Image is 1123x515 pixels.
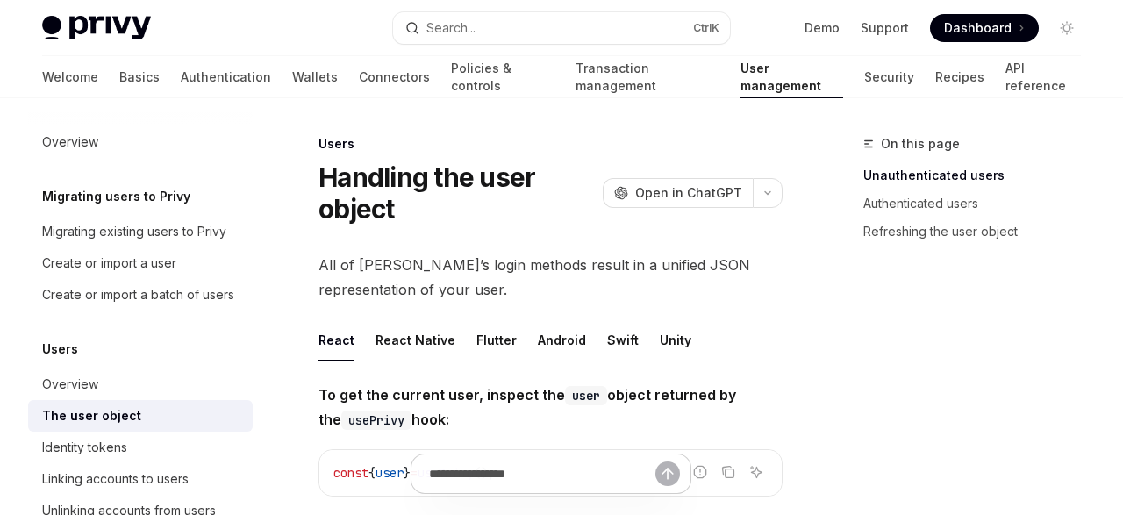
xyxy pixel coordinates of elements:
code: usePrivy [341,411,411,430]
a: Security [864,56,914,98]
div: Unity [660,319,691,361]
button: Open in ChatGPT [603,178,753,208]
div: Migrating existing users to Privy [42,221,226,242]
a: Refreshing the user object [863,218,1095,246]
div: Create or import a batch of users [42,284,234,305]
a: Wallets [292,56,338,98]
span: All of [PERSON_NAME]’s login methods result in a unified JSON representation of your user. [318,253,783,302]
div: Overview [42,132,98,153]
a: Identity tokens [28,432,253,463]
a: Connectors [359,56,430,98]
div: Search... [426,18,476,39]
div: Overview [42,374,98,395]
a: Migrating existing users to Privy [28,216,253,247]
button: Open search [393,12,730,44]
div: Swift [607,319,639,361]
a: Overview [28,126,253,158]
a: Support [861,19,909,37]
button: Send message [655,461,680,486]
img: light logo [42,16,151,40]
span: Ctrl K [693,21,719,35]
input: Ask a question... [429,454,655,493]
a: Demo [805,19,840,37]
h5: Migrating users to Privy [42,186,190,207]
a: Unauthenticated users [863,161,1095,190]
a: Policies & controls [451,56,554,98]
a: Dashboard [930,14,1039,42]
a: API reference [1005,56,1081,98]
a: User management [740,56,843,98]
a: Overview [28,368,253,400]
span: Dashboard [944,19,1012,37]
div: Users [318,135,783,153]
a: Authentication [181,56,271,98]
a: Create or import a batch of users [28,279,253,311]
div: Flutter [476,319,517,361]
a: The user object [28,400,253,432]
a: user [565,386,607,404]
a: Recipes [935,56,984,98]
div: The user object [42,405,141,426]
div: Linking accounts to users [42,469,189,490]
span: Open in ChatGPT [635,184,742,202]
div: Identity tokens [42,437,127,458]
h5: Users [42,339,78,360]
a: Authenticated users [863,190,1095,218]
a: Welcome [42,56,98,98]
a: Linking accounts to users [28,463,253,495]
div: Android [538,319,586,361]
a: Transaction management [576,56,719,98]
h1: Handling the user object [318,161,596,225]
span: On this page [881,133,960,154]
strong: To get the current user, inspect the object returned by the hook: [318,386,736,428]
a: Create or import a user [28,247,253,279]
button: Toggle dark mode [1053,14,1081,42]
code: user [565,386,607,405]
div: Create or import a user [42,253,176,274]
div: React Native [376,319,455,361]
div: React [318,319,354,361]
a: Basics [119,56,160,98]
